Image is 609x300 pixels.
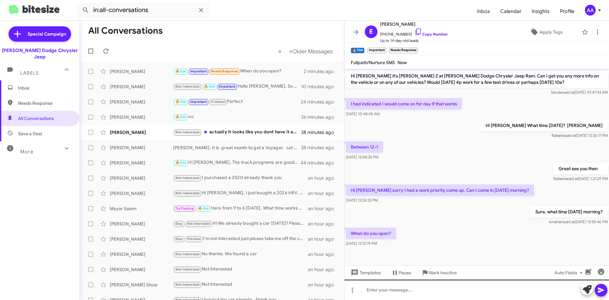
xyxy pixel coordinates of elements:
div: Hi We already bought a car [DATE]? Please stop messaging me. We are not interested anymore. Thanks [173,220,308,227]
span: « [278,47,282,55]
span: 🔥 Hot [175,161,186,165]
span: Auto Fields [554,267,585,278]
div: 38 minutes ago [301,144,339,151]
span: Rafaella [DATE] 12:36:17 PM [552,133,608,138]
div: no [173,113,301,121]
div: an hour ago [308,236,339,242]
button: Templates [344,267,386,278]
button: Pause [386,267,416,278]
span: Labels [20,70,39,76]
a: Inbox [472,2,495,21]
span: 🔥 Hot [198,206,209,210]
small: 🔥 Hot [351,48,364,53]
span: Important [190,69,207,73]
div: 38 minutes ago [301,129,339,136]
span: Finished [211,100,225,104]
div: 44 minutes ago [301,160,339,166]
a: Copy Number [415,32,448,37]
span: Try Pausing [175,206,194,210]
div: [PERSON_NAME] [110,175,173,181]
span: said at [563,90,574,95]
span: 🔥 Hot [175,115,186,119]
button: Apply Tags [514,26,579,38]
div: Hello [PERSON_NAME], So your payoff is approximately $28000.00, your lease is not up until [DATE]... [173,83,301,90]
button: AA [580,5,602,16]
div: When do you open? [173,68,304,75]
div: [PERSON_NAME] [110,251,173,257]
span: [DATE] 12:26:32 PM [346,198,378,203]
div: [PERSON_NAME] [110,190,173,197]
p: Great see you then [553,163,608,174]
div: 10 minutes ago [301,83,339,90]
span: Insights [527,2,555,21]
span: Needs Response [211,69,238,73]
span: said at [565,133,576,138]
button: Next [285,45,337,58]
span: Finished [187,237,201,241]
div: Mayar Salem [110,205,173,212]
div: I'm not interested just please take me off the call list I was just making an inquiry and unfortu... [173,235,308,243]
div: an hour ago [308,266,339,273]
span: Not Interested [187,222,211,226]
span: Important [190,100,207,104]
span: Not-Interested [175,267,200,271]
span: More [20,149,33,155]
span: Not-Interested [175,84,200,89]
div: [PERSON_NAME] [110,266,173,273]
span: said at [567,176,578,181]
div: [PERSON_NAME] [110,144,173,151]
span: [PHONE_NUMBER] [380,28,448,37]
div: Not interested [173,266,308,273]
div: No thanks. We found a car [173,250,308,258]
span: Special Campaign [28,31,66,37]
div: [PERSON_NAME] [110,129,173,136]
p: Between 12-1 [346,141,383,153]
div: [PERSON_NAME] [110,83,173,90]
span: Needs Response [18,100,72,106]
div: Hi [PERSON_NAME], The truck programs are good this month and the selection is great. Maybe [DATE]... [173,159,301,166]
div: [PERSON_NAME] [110,68,173,75]
span: [DATE] 12:31:19 PM [346,241,377,246]
span: Templates [350,267,381,278]
div: Here from 9 to 6 [DATE]. What time works best for you? [173,205,308,212]
span: 🔥 Hot [175,100,186,104]
div: an hour ago [308,205,339,212]
a: Profile [555,2,580,21]
div: [PERSON_NAME] Show [110,282,173,288]
div: 36 minutes ago [301,114,339,120]
div: Perfect [173,98,301,105]
h1: All Conversations [88,26,163,36]
span: Not-Interested [175,252,200,256]
span: Mark Inactive [429,267,457,278]
span: Rafaella [DATE] 1:21:29 PM [553,176,608,181]
button: Previous [274,45,285,58]
span: » [289,47,292,55]
div: [PERSON_NAME] [110,99,173,105]
a: Calendar [495,2,527,21]
span: Not-Interested [175,191,200,195]
span: said at [564,219,575,224]
div: 2 minutes ago [304,68,339,75]
span: E [369,27,373,37]
p: I had indicated I would come on for day if that works [346,98,462,110]
button: Mark Inactive [416,267,462,278]
span: Stop [175,222,183,226]
span: Not-Interested [175,176,200,180]
span: Not-Interested [175,283,200,287]
span: Fullpath/Nurture SMS [351,60,395,65]
p: Sure, what time [DATE] morning? [530,206,608,217]
span: Amariani [DATE] 12:30:46 PM [549,219,608,224]
span: [DATE] 10:48:45 AM [346,111,380,116]
span: Apply Tags [540,26,563,38]
span: 🔥 Hot [175,69,186,73]
div: an hour ago [308,221,339,227]
div: an hour ago [308,251,339,257]
span: New [397,60,407,65]
small: Important [367,48,386,53]
div: [PERSON_NAME] [110,236,173,242]
p: Hi [PERSON_NAME] it's [PERSON_NAME] Z at [PERSON_NAME] Dodge Chrysler Jeep Ram. Can I get you any... [346,70,608,88]
span: Older Messages [292,48,333,55]
div: 24 minutes ago [301,99,339,105]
